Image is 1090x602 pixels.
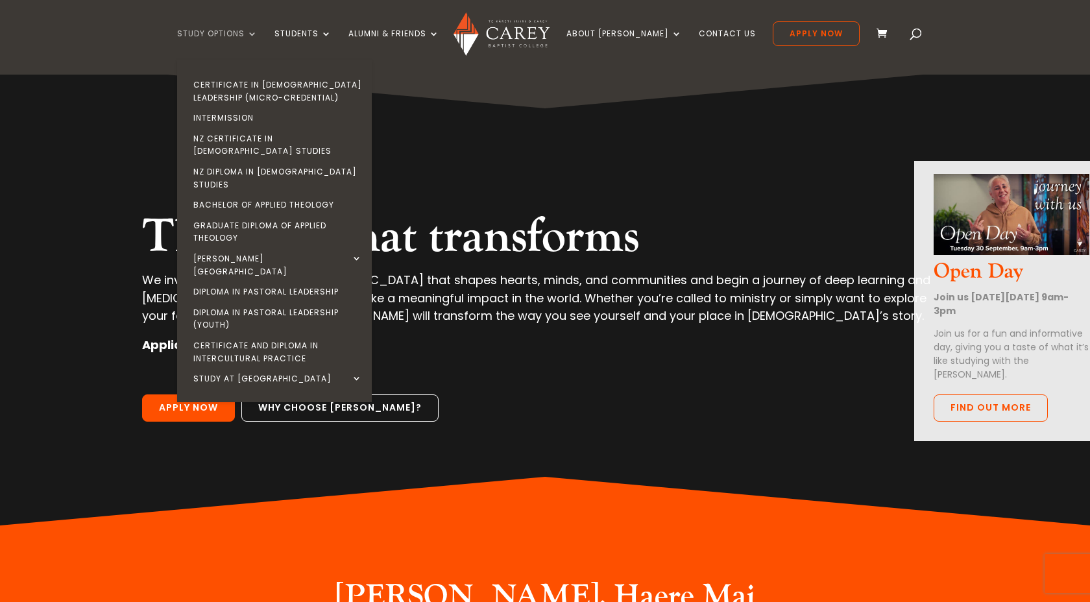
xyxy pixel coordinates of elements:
[454,12,549,56] img: Carey Baptist College
[180,162,375,195] a: NZ Diploma in [DEMOGRAPHIC_DATA] Studies
[142,394,235,422] a: Apply Now
[934,394,1048,422] a: Find out more
[180,195,375,215] a: Bachelor of Applied Theology
[180,108,375,128] a: Intermission
[180,368,375,389] a: Study at [GEOGRAPHIC_DATA]
[180,335,375,368] a: Certificate and Diploma in Intercultural Practice
[177,29,258,60] a: Study Options
[180,75,375,108] a: Certificate in [DEMOGRAPHIC_DATA] Leadership (Micro-credential)
[180,302,375,335] a: Diploma in Pastoral Leadership (Youth)
[142,271,948,336] p: We invite you to discover [DEMOGRAPHIC_DATA] that shapes hearts, minds, and communities and begin...
[348,29,439,60] a: Alumni & Friends
[934,259,1089,291] h3: Open Day
[180,128,375,162] a: NZ Certificate in [DEMOGRAPHIC_DATA] Studies
[142,209,948,271] h2: Theology that transforms
[934,327,1089,381] p: Join us for a fun and informative day, giving you a taste of what it’s like studying with the [PE...
[142,337,364,353] strong: Applications for 2026 are now open!
[180,215,375,248] a: Graduate Diploma of Applied Theology
[773,21,860,46] a: Apply Now
[934,244,1089,259] a: Open Day Oct 2025
[274,29,332,60] a: Students
[180,282,375,302] a: Diploma in Pastoral Leadership
[566,29,682,60] a: About [PERSON_NAME]
[934,174,1089,256] img: Open Day Oct 2025
[699,29,756,60] a: Contact Us
[241,394,439,422] a: Why choose [PERSON_NAME]?
[180,248,375,282] a: [PERSON_NAME][GEOGRAPHIC_DATA]
[934,291,1069,317] strong: Join us [DATE][DATE] 9am-3pm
